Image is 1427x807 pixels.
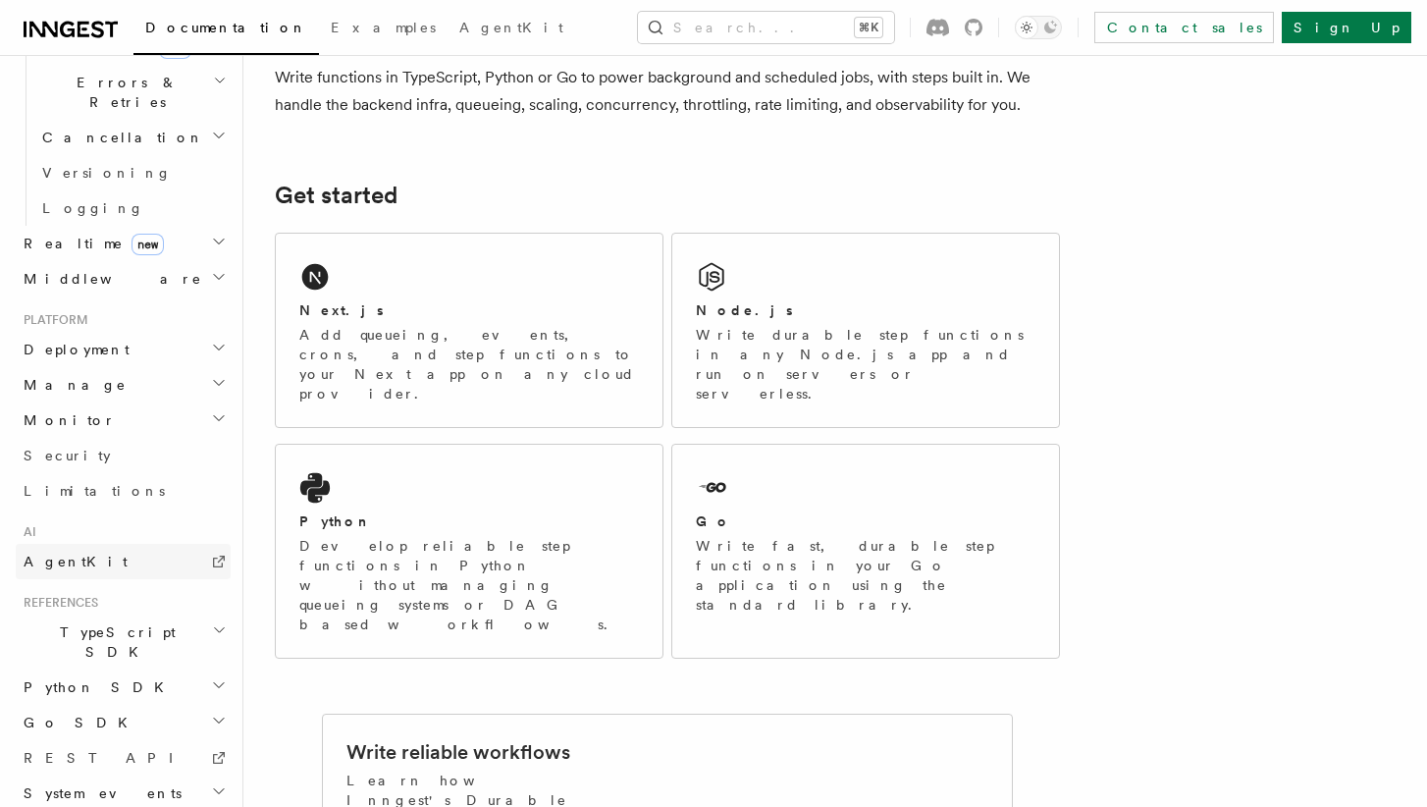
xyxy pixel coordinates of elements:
h2: Python [299,511,372,531]
span: Documentation [145,20,307,35]
span: Examples [331,20,436,35]
p: Write functions in TypeScript, Python or Go to power background and scheduled jobs, with steps bu... [275,64,1060,119]
h2: Next.js [299,300,384,320]
span: Go SDK [16,713,139,732]
span: Manage [16,375,127,395]
span: Monitor [16,410,116,430]
span: new [132,234,164,255]
h2: Write reliable workflows [346,738,570,766]
h2: Go [696,511,731,531]
a: Examples [319,6,448,53]
a: Logging [34,190,231,226]
button: Realtimenew [16,226,231,261]
button: Middleware [16,261,231,296]
span: Deployment [16,340,130,359]
span: REST API [24,750,190,766]
a: PythonDevelop reliable step functions in Python without managing queueing systems or DAG based wo... [275,444,663,659]
button: Go SDK [16,705,231,740]
button: Deployment [16,332,231,367]
span: References [16,595,98,611]
a: AgentKit [16,544,231,579]
p: Develop reliable step functions in Python without managing queueing systems or DAG based workflows. [299,536,639,634]
a: AgentKit [448,6,575,53]
a: Node.jsWrite durable step functions in any Node.js app and run on servers or serverless. [671,233,1060,428]
button: TypeScript SDK [16,615,231,670]
button: Errors & Retries [34,65,231,120]
span: System events [16,783,182,803]
p: Write durable step functions in any Node.js app and run on servers or serverless. [696,325,1035,403]
p: Add queueing, events, crons, and step functions to your Next app on any cloud provider. [299,325,639,403]
button: Manage [16,367,231,403]
span: Limitations [24,483,165,499]
p: Write fast, durable step functions in your Go application using the standard library. [696,536,1035,615]
a: Contact sales [1094,12,1274,43]
span: AI [16,524,36,540]
a: Security [16,438,231,473]
span: Versioning [42,165,172,181]
span: Logging [42,200,144,216]
span: Errors & Retries [34,73,213,112]
kbd: ⌘K [855,18,882,37]
span: Cancellation [34,128,204,147]
span: AgentKit [459,20,563,35]
a: Limitations [16,473,231,509]
span: Python SDK [16,677,176,697]
button: Search...⌘K [638,12,894,43]
span: Security [24,448,111,463]
a: GoWrite fast, durable step functions in your Go application using the standard library. [671,444,1060,659]
button: Monitor [16,403,231,438]
span: Realtime [16,234,164,253]
span: Platform [16,312,88,328]
a: Get started [275,182,397,209]
h2: Node.js [696,300,793,320]
button: Toggle dark mode [1015,16,1062,39]
a: Documentation [133,6,319,55]
a: Versioning [34,155,231,190]
button: Python SDK [16,670,231,705]
span: Middleware [16,269,202,289]
a: Sign Up [1282,12,1411,43]
span: AgentKit [24,554,128,569]
a: Next.jsAdd queueing, events, crons, and step functions to your Next app on any cloud provider. [275,233,663,428]
a: REST API [16,740,231,776]
button: Cancellation [34,120,231,155]
span: TypeScript SDK [16,622,212,662]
